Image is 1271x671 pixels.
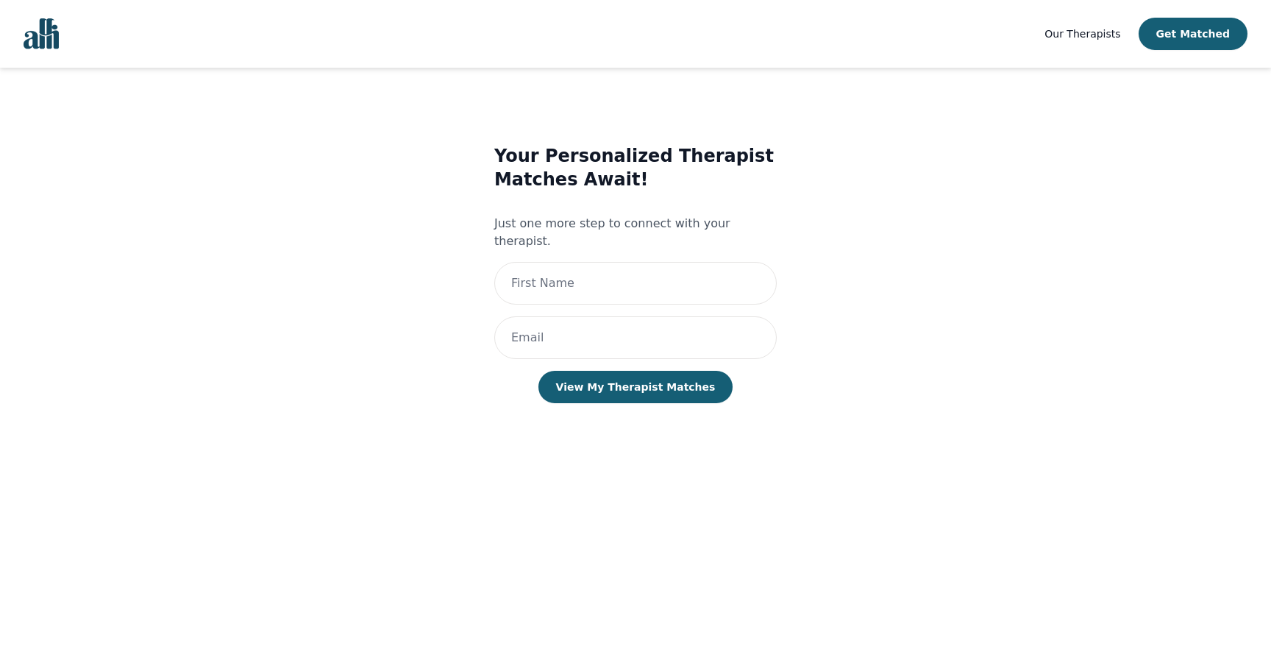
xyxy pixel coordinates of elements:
p: Just one more step to connect with your therapist. [494,215,777,250]
input: Email [494,316,777,359]
input: First Name [494,262,777,305]
button: Get Matched [1139,18,1247,50]
button: View My Therapist Matches [538,371,733,403]
span: Our Therapists [1044,28,1120,40]
img: alli logo [24,18,59,49]
a: Our Therapists [1044,25,1120,43]
h3: Your Personalized Therapist Matches Await! [494,144,777,191]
